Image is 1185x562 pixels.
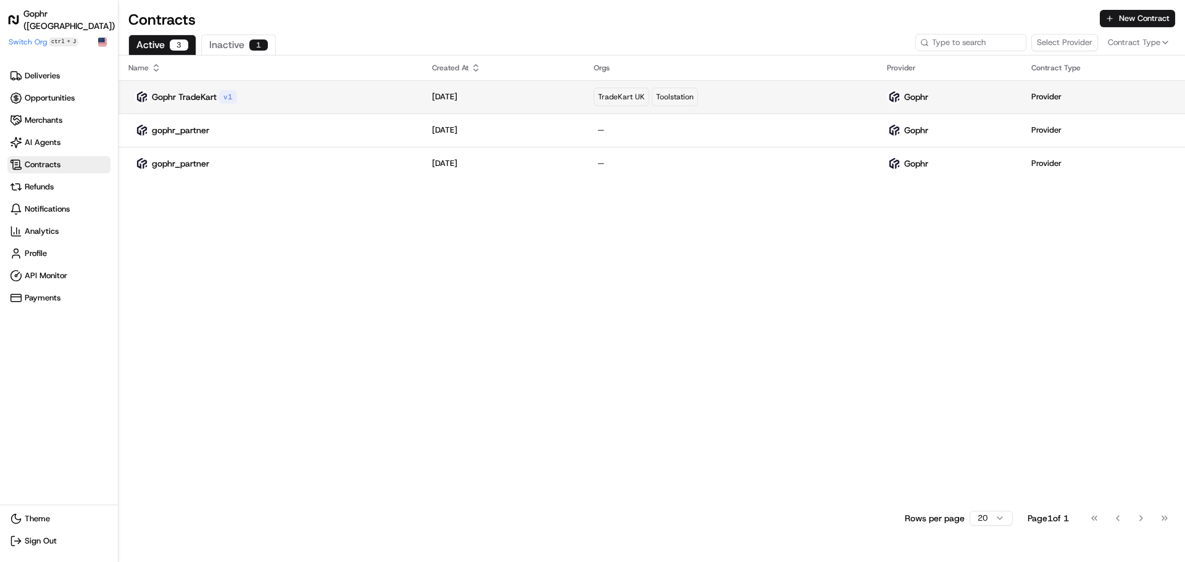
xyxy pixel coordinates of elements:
span: API Monitor [25,270,67,281]
button: Select Provider [1031,34,1098,51]
a: AI Agents [7,134,110,151]
a: Payments [7,289,110,307]
img: gophr-logo.jpg [135,89,149,104]
a: Gophr ([GEOGRAPHIC_DATA]) [7,7,115,32]
span: Profile [25,248,47,259]
p: Gophr [904,124,928,136]
img: gophr-logo.jpg [887,89,902,104]
a: Analytics [7,223,110,240]
button: Active [128,35,196,55]
span: Contract Type [1108,37,1160,48]
a: Opportunities [7,89,110,107]
img: gophr-logo.jpg [135,156,149,171]
button: New Contract [1100,10,1175,27]
span: Deliveries [25,70,60,81]
div: Provider [887,63,1012,73]
div: Orgs [594,63,867,73]
a: Refunds [7,178,110,196]
span: Switch Org [9,37,47,47]
span: AI Agents [25,137,60,148]
img: gophr-logo.jpg [887,156,902,171]
h1: Gophr ([GEOGRAPHIC_DATA]) [23,7,115,32]
p: Provider [1031,125,1062,136]
img: gophr-logo.jpg [135,123,149,138]
p: gophr_partner [152,157,209,170]
p: Gophr [904,91,928,103]
span: Payments [25,292,60,304]
input: Type to search [915,34,1026,51]
p: Provider [1031,91,1062,102]
a: Notifications [7,200,110,218]
span: Analytics [25,226,59,237]
button: Theme [7,510,110,527]
a: Profile [7,245,110,262]
p: — [597,125,867,136]
div: Name [128,63,412,73]
button: Sign Out [7,532,110,550]
span: Sign Out [25,535,57,547]
p: [DATE] [432,125,457,136]
button: Inactive [201,35,276,55]
div: TradeKart UK [594,88,649,106]
span: Opportunities [25,93,75,104]
a: Contracts [7,156,110,173]
p: Gophr TradeKart [152,91,217,103]
div: Page 1 of 1 [1028,512,1069,524]
p: [DATE] [432,158,457,169]
p: Gophr [904,157,928,170]
p: Provider [1031,158,1062,169]
div: 1 [249,39,268,51]
span: Refunds [25,181,54,192]
div: Toolstation [652,88,698,106]
h1: Contracts [128,10,1100,30]
a: Merchants [7,112,110,129]
div: Contract Type [1031,63,1175,73]
div: Created At [432,63,574,73]
button: Contract Type [1103,31,1175,54]
a: API Monitor [7,267,110,284]
a: New Contract [1100,10,1175,30]
a: Deliveries [7,67,110,85]
img: Flag of us [98,38,107,46]
span: Theme [25,513,50,524]
div: 3 [170,39,188,51]
span: Contracts [25,159,60,170]
button: Switch Orgctrl+J [9,37,78,47]
span: Notifications [25,204,70,215]
div: v 1 [219,90,237,104]
span: Merchants [25,115,62,126]
p: gophr_partner [152,124,209,136]
p: — [597,158,867,169]
p: Rows per page [905,512,965,524]
img: gophr-logo.jpg [887,123,902,138]
p: [DATE] [432,91,457,102]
